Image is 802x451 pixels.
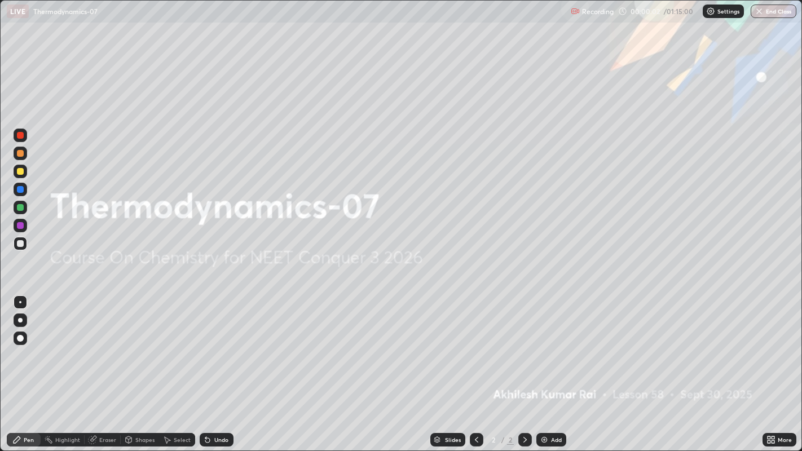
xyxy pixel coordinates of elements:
img: class-settings-icons [706,7,715,16]
p: Thermodynamics-07 [33,7,98,16]
p: Recording [582,7,614,16]
div: More [778,437,792,443]
img: add-slide-button [540,435,549,444]
button: End Class [751,5,796,18]
p: Settings [717,8,739,14]
img: recording.375f2c34.svg [571,7,580,16]
img: end-class-cross [755,7,764,16]
div: Slides [445,437,461,443]
p: LIVE [10,7,25,16]
div: Pen [24,437,34,443]
div: Highlight [55,437,80,443]
div: 2 [488,436,499,443]
div: Undo [214,437,228,443]
div: / [501,436,505,443]
div: Select [174,437,191,443]
div: 2 [507,435,514,445]
div: Add [551,437,562,443]
div: Eraser [99,437,116,443]
div: Shapes [135,437,155,443]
